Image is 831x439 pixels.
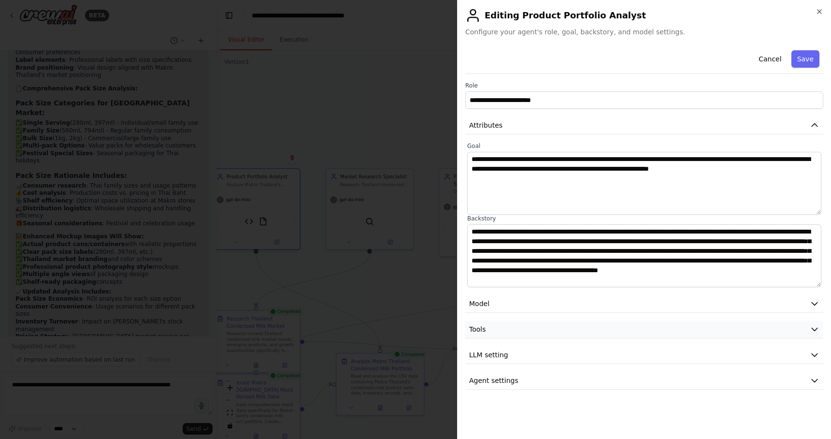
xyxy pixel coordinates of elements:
[465,321,823,338] button: Tools
[467,142,821,150] label: Goal
[469,350,508,360] span: LLM setting
[469,299,489,308] span: Model
[465,27,823,37] span: Configure your agent's role, goal, backstory, and model settings.
[465,372,823,390] button: Agent settings
[465,82,823,89] label: Role
[465,346,823,364] button: LLM setting
[469,120,502,130] span: Attributes
[753,50,787,68] button: Cancel
[469,324,486,334] span: Tools
[465,295,823,313] button: Model
[465,8,823,23] h2: Editing Product Portfolio Analyst
[465,117,823,134] button: Attributes
[791,50,819,68] button: Save
[467,215,821,222] label: Backstory
[469,376,518,385] span: Agent settings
